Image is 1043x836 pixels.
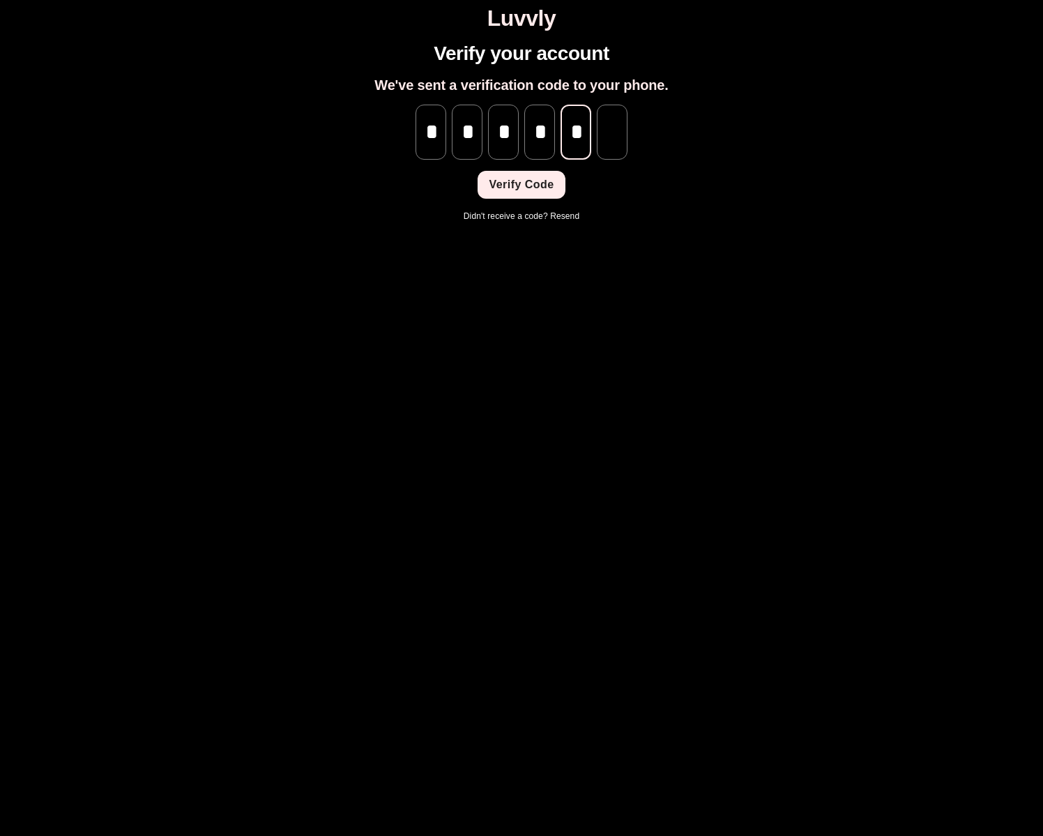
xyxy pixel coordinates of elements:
[550,211,579,221] a: Resend
[478,171,565,199] button: Verify Code
[464,210,579,222] p: Didn't receive a code?
[374,77,668,93] h2: We've sent a verification code to your phone.
[6,6,1037,31] h1: Luvvly
[434,43,609,66] h1: Verify your account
